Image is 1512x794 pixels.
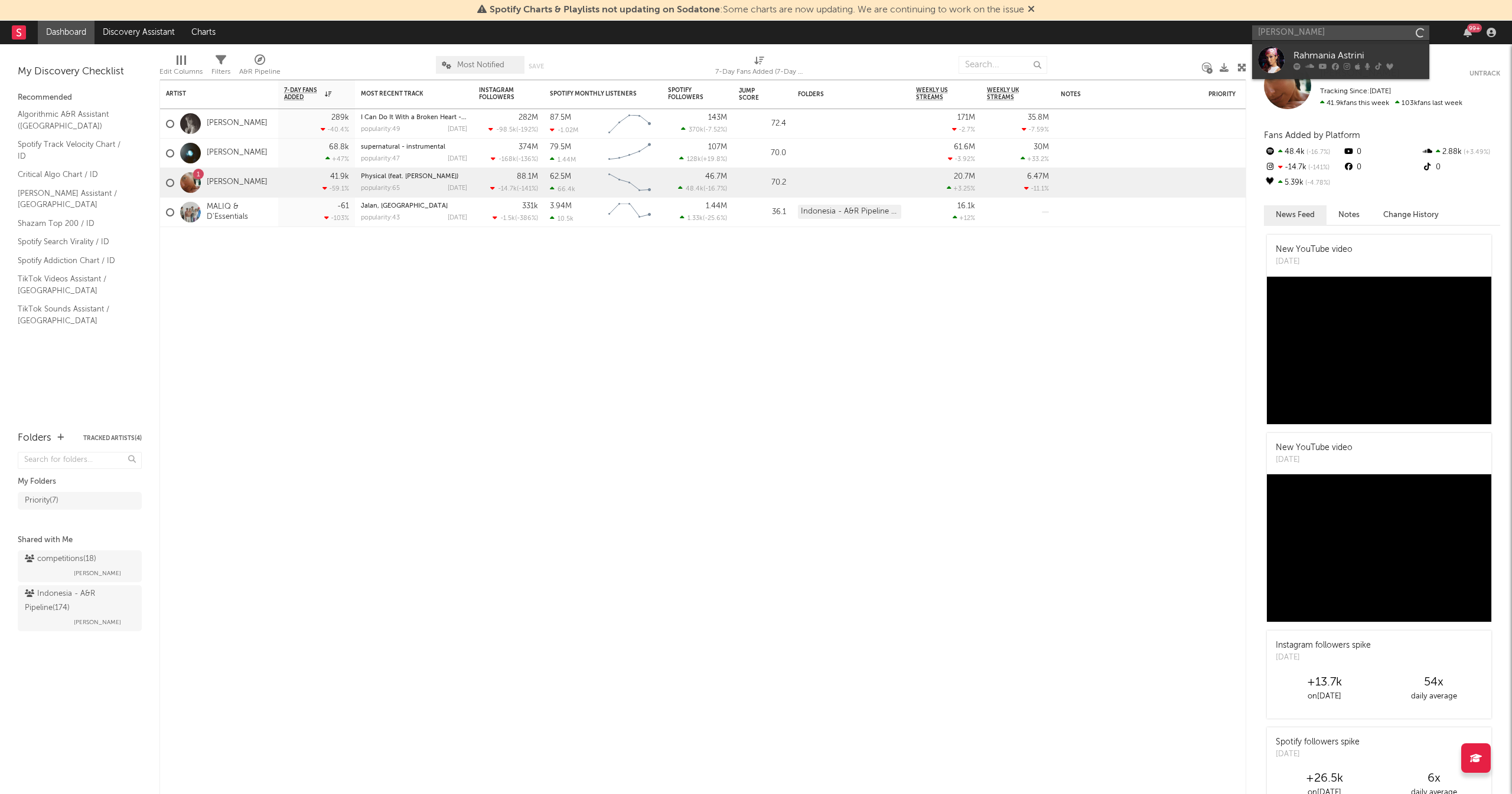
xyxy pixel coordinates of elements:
[705,173,727,181] div: 46.7M
[1034,143,1049,151] div: 30M
[739,146,786,160] div: 70.0
[211,50,230,84] div: Filters
[1276,749,1360,760] div: [DATE]
[488,126,538,133] div: ( )
[1467,24,1482,32] div: 99 +
[491,155,538,163] div: ( )
[1276,256,1353,268] div: [DATE]
[715,50,804,84] div: 7-Day Fans Added (7-Day Fans Added)
[1024,185,1049,192] div: -11.1 %
[1379,772,1488,786] div: 6 x
[361,144,467,150] div: supernatural - instrumental
[207,119,268,129] a: [PERSON_NAME]
[916,87,957,101] span: Weekly US Streams
[603,139,656,168] svg: Chart title
[529,63,544,70] button: Save
[498,186,517,192] span: -14.7k
[18,585,142,631] a: Indonesia - A&R Pipeline(174)[PERSON_NAME]
[324,214,349,222] div: -103 %
[322,185,349,192] div: -59.1 %
[1270,675,1379,690] div: +13.7k
[1371,205,1451,225] button: Change History
[948,155,975,163] div: -3.92 %
[705,186,725,192] span: -16.7 %
[284,87,322,101] span: 7-Day Fans Added
[603,109,656,139] svg: Chart title
[1462,149,1490,156] span: +3.49 %
[211,65,230,79] div: Filters
[518,156,536,163] span: -136 %
[207,148,268,158] a: [PERSON_NAME]
[703,156,725,163] span: +19.8 %
[207,202,272,222] a: MALIQ & D'Essentials
[361,203,467,209] div: Jalan, Pulang
[550,126,578,134] div: -1.02M
[603,168,656,198] svg: Chart title
[1027,173,1049,181] div: 6.47M
[715,65,804,79] div: 7-Day Fans Added (7-Day Fans Added)
[18,138,130,162] a: Spotify Track Velocity Chart / ID
[1342,145,1421,160] div: 0
[83,435,142,441] button: Tracked Artists(4)
[18,217,130,230] a: Shazam Top 200 / ID
[1276,736,1360,749] div: Spotify followers spike
[321,126,349,133] div: -40.4 %
[1270,690,1379,704] div: on [DATE]
[798,205,901,219] div: Indonesia - A&R Pipeline (174)
[1061,91,1179,98] div: Notes
[959,56,1047,74] input: Search...
[1021,155,1049,163] div: +33.2 %
[361,90,449,97] div: Most Recent Track
[498,156,516,163] span: -168k
[1304,180,1330,186] span: -4.78 %
[798,91,887,98] div: Folders
[681,126,727,133] div: ( )
[166,90,255,97] div: Artist
[708,143,727,151] div: 107M
[953,214,975,222] div: +12 %
[686,186,703,192] span: 48.4k
[183,21,224,44] a: Charts
[517,215,536,222] span: -386 %
[1208,91,1256,98] div: Priority
[18,492,142,510] a: Priority(7)
[954,143,975,151] div: 61.6M
[1028,114,1049,122] div: 35.8M
[18,91,142,105] div: Recommended
[1022,126,1049,133] div: -7.59 %
[1276,639,1371,652] div: Instagram followers spike
[479,87,520,101] div: Instagram Followers
[490,5,720,15] span: Spotify Charts & Playlists not updating on Sodatone
[361,173,467,180] div: Physical (feat. Troye Sivan)
[18,475,142,489] div: My Folders
[18,452,142,469] input: Search for folders...
[1264,205,1327,225] button: News Feed
[1320,88,1391,95] span: Tracking Since: [DATE]
[519,186,536,192] span: -141 %
[18,65,142,79] div: My Discovery Checklist
[361,126,400,133] div: popularity: 49
[1469,68,1500,80] button: Untrack
[239,50,281,84] div: A&R Pipeline
[18,235,130,248] a: Spotify Search Virality / ID
[448,156,467,162] div: [DATE]
[18,273,130,297] a: TikTok Videos Assistant / [GEOGRAPHIC_DATA]
[325,155,349,163] div: +47 %
[448,215,467,221] div: [DATE]
[331,114,349,122] div: 289k
[239,65,281,79] div: A&R Pipeline
[18,431,51,445] div: Folders
[954,173,975,181] div: 20.7M
[668,87,709,101] div: Spotify Followers
[689,127,703,133] span: 370k
[18,187,130,211] a: [PERSON_NAME] Assistant / [GEOGRAPHIC_DATA]
[1264,160,1342,175] div: -14.7k
[1379,690,1488,704] div: daily average
[519,114,538,122] div: 282M
[522,202,538,210] div: 331k
[18,303,130,327] a: TikTok Sounds Assistant / [GEOGRAPHIC_DATA]
[705,215,725,222] span: -25.6 %
[361,173,458,180] a: Physical (feat. [PERSON_NAME])
[1320,100,1389,107] span: 41.9k fans this week
[550,173,571,181] div: 62.5M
